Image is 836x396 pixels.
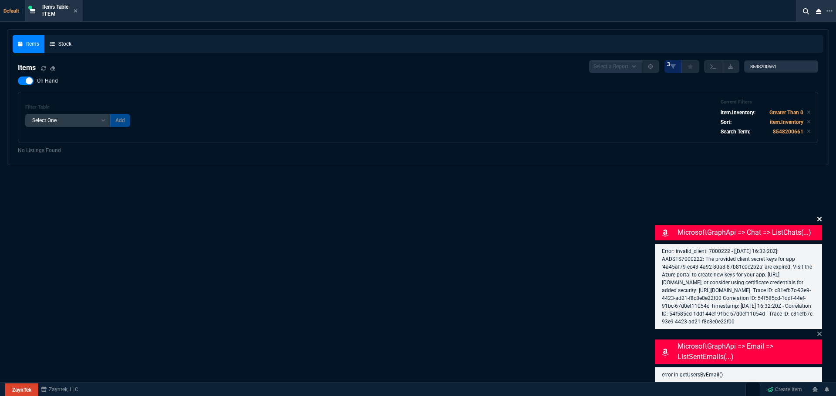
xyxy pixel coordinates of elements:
code: 8548200661 [773,129,803,135]
p: Search Term: [721,128,750,136]
h6: Current Filters [721,99,811,105]
nx-icon: Close Tab [74,8,78,15]
nx-icon: Search [799,6,812,17]
p: No Listings Found [18,146,818,154]
p: item.Inventory: [721,109,755,116]
a: Stock [44,35,77,53]
a: Items [13,35,44,53]
p: error in getUsersByEmail() [662,371,815,379]
a: msbcCompanyName [38,386,81,393]
p: Error: invalid_client: 7000222 - [[DATE] 16:32:20Z]: AADSTS7000222: The provided client secret ke... [662,247,815,326]
span: Items Table [42,4,68,10]
input: Search [744,60,818,73]
h6: Filter Table [25,104,130,110]
nx-icon: Close Workbench [812,6,825,17]
h4: Items [18,63,36,73]
p: MicrosoftGraphApi => chat => listChats(...) [678,227,820,238]
p: MicrosoftGraphApi => email => listSentEmails(...) [678,341,820,362]
p: Sort: [721,118,731,126]
span: 3 [667,61,670,68]
span: Default [3,8,23,14]
code: item.Inventory [770,119,803,125]
p: Item [42,10,68,17]
nx-icon: Open New Tab [826,7,833,15]
a: Create Item [764,383,806,396]
code: Greater Than 0 [769,110,803,116]
span: On Hand [37,77,58,84]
